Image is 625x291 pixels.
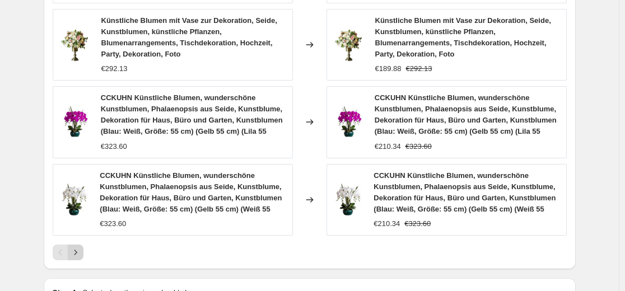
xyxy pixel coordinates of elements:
span: CCKUHN Künstliche Blumen, wunderschöne Kunstblumen, Phalaenopsis aus Seide, Kunstblume, Dekoratio... [100,171,282,213]
div: €210.34 [375,141,401,152]
strike: €323.60 [404,218,431,229]
span: Künstliche Blumen mit Vase zur Dekoration, Seide, Kunstblumen, künstliche Pflanzen, Blumenarrange... [101,16,277,58]
img: 41NmdWp75LL_80x.jpg [59,183,91,217]
strike: €323.60 [405,141,432,152]
img: 415PSggOTNL_80x.jpg [333,28,366,62]
span: CCKUHN Künstliche Blumen, wunderschöne Kunstblumen, Phalaenopsis aus Seide, Kunstblume, Dekoratio... [101,93,283,135]
span: CCKUHN Künstliche Blumen, wunderschöne Kunstblumen, Phalaenopsis aus Seide, Kunstblume, Dekoratio... [375,93,557,135]
div: €189.88 [375,63,402,74]
img: 41NmdWp75LL_80x.jpg [333,183,365,217]
strike: €292.13 [406,63,432,74]
div: €210.34 [374,218,400,229]
span: Künstliche Blumen mit Vase zur Dekoration, Seide, Kunstblumen, künstliche Pflanzen, Blumenarrange... [375,16,551,58]
span: CCKUHN Künstliche Blumen, wunderschöne Kunstblumen, Phalaenopsis aus Seide, Kunstblume, Dekoratio... [374,171,556,213]
div: €292.13 [101,63,128,74]
div: €323.60 [101,141,127,152]
img: 41eU_HZ_FL_80x.jpg [59,105,92,139]
img: 415PSggOTNL_80x.jpg [59,28,92,62]
button: Next [68,245,83,260]
div: €323.60 [100,218,126,229]
img: 41eU_HZ_FL_80x.jpg [333,105,366,139]
nav: Pagination [53,245,83,260]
